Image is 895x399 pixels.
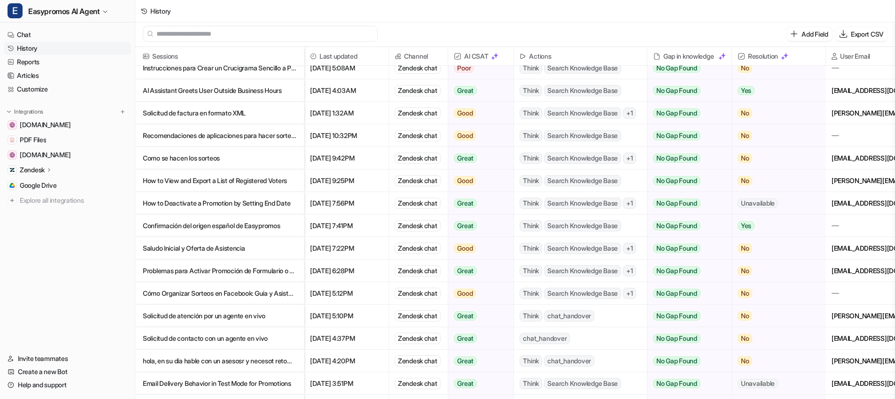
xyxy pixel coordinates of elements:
[143,305,296,327] p: Solicitud de atención por un agente en vivo
[623,153,636,164] span: + 1
[520,198,542,209] span: Think
[448,124,508,147] button: Good
[143,57,296,79] p: Instrucciones para Crear un Crucigrama Sencillo a Partir de un PDF
[647,169,724,192] button: No Gap Found
[520,153,542,164] span: Think
[520,130,542,141] span: Think
[4,69,131,82] a: Articles
[738,199,778,208] span: Unavailable
[143,372,296,395] p: Email Delivery Behavior in Test Mode for Promotions
[448,282,508,305] button: Good
[738,221,755,230] span: Yes
[448,260,508,282] button: Great
[143,169,296,192] p: How to View and Export a List of Registered Voters
[653,289,700,298] span: No Gap Found
[4,148,131,161] a: www.easypromosapp.com[DOMAIN_NAME]
[308,327,385,350] span: [DATE] 4:37PM
[732,237,818,260] button: No
[653,356,700,366] span: No Gap Found
[520,355,542,367] span: Think
[544,107,621,119] span: Search Knowledge Base
[544,220,621,231] span: Search Knowledge Base
[308,169,385,192] span: [DATE] 9:25PM
[653,63,700,73] span: No Gap Found
[454,356,477,366] span: Great
[4,133,131,146] a: PDF FilesPDF Files
[732,350,818,372] button: No
[20,120,70,130] span: [DOMAIN_NAME]
[308,282,385,305] span: [DATE] 5:12PM
[738,63,753,73] span: No
[143,124,296,147] p: Recomendaciones de aplicaciones para hacer sorteos en Instagram
[8,196,17,205] img: explore all integrations
[647,215,724,237] button: No Gap Found
[395,175,441,186] div: Zendesk chat
[732,215,818,237] button: Yes
[653,153,700,163] span: No Gap Found
[544,130,621,141] span: Search Knowledge Base
[395,378,441,389] div: Zendesk chat
[20,193,127,208] span: Explore all integrations
[647,147,724,169] button: No Gap Found
[653,176,700,185] span: No Gap Found
[454,199,477,208] span: Great
[143,192,296,215] p: How to Deactivate a Promotion by Setting End Date
[395,288,441,299] div: Zendesk chat
[520,310,542,322] span: Think
[4,28,131,41] a: Chat
[14,108,43,115] p: Integrations
[732,327,818,350] button: No
[732,169,818,192] button: No
[143,147,296,169] p: Como se hacen los sorteos
[738,86,755,95] span: Yes
[544,378,621,389] span: Search Knowledge Base
[454,63,474,73] span: Poor
[448,237,508,260] button: Good
[732,282,818,305] button: No
[395,243,441,254] div: Zendesk chat
[20,181,57,190] span: Google Drive
[395,198,441,209] div: Zendesk chat
[9,167,15,173] img: Zendesk
[308,147,385,169] span: [DATE] 9:42PM
[395,85,441,96] div: Zendesk chat
[448,192,508,215] button: Great
[647,282,724,305] button: No Gap Found
[395,265,441,276] div: Zendesk chat
[308,47,385,66] span: Last updated
[732,57,818,79] button: No
[544,85,621,96] span: Search Knowledge Base
[732,260,818,282] button: No
[9,122,15,128] img: easypromos-apiref.redoc.ly
[28,5,100,18] span: Easypromos AI Agent
[520,62,542,74] span: Think
[448,57,508,79] button: Poor
[395,130,441,141] div: Zendesk chat
[653,244,700,253] span: No Gap Found
[836,27,887,41] button: Export CSV
[454,153,477,163] span: Great
[395,107,441,119] div: Zendesk chat
[448,372,508,395] button: Great
[653,86,700,95] span: No Gap Found
[20,150,70,160] span: [DOMAIN_NAME]
[143,237,296,260] p: Saludo Inicial y Oferta de Asistencia
[653,199,700,208] span: No Gap Found
[4,365,131,378] a: Create a new Bot
[143,260,296,282] p: Problemas para Activar Promoción de Formulario o Encuesta en Easypromos
[308,102,385,124] span: [DATE] 1:32AM
[653,266,700,276] span: No Gap Found
[454,379,477,388] span: Great
[520,288,542,299] span: Think
[454,334,477,343] span: Great
[544,265,621,276] span: Search Knowledge Base
[308,57,385,79] span: [DATE] 5:08AM
[647,79,724,102] button: No Gap Found
[738,108,753,118] span: No
[520,378,542,389] span: Think
[732,147,818,169] button: No
[4,42,131,55] a: History
[647,305,724,327] button: No Gap Found
[454,131,476,140] span: Good
[143,327,296,350] p: Solicitud de contacto con un agente en vivo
